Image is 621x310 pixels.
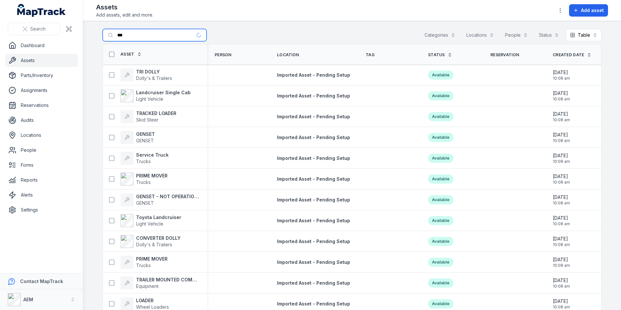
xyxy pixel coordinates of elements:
[120,52,142,57] a: Asset
[136,193,199,200] strong: GENSET - NOT OPERATIONAL
[277,259,350,265] span: Imported Asset - Pending Setup
[277,280,350,286] a: Imported Asset - Pending Setup
[277,155,350,161] a: Imported Asset - Pending Setup
[5,39,78,52] a: Dashboard
[553,69,570,81] time: 20/08/2025, 10:08:45 am
[5,174,78,187] a: Reports
[553,194,570,206] time: 20/08/2025, 10:08:45 am
[277,113,350,120] a: Imported Asset - Pending Setup
[23,297,33,302] strong: AEM
[553,298,570,304] span: [DATE]
[17,4,66,17] a: MapTrack
[136,159,151,164] span: Trucks
[136,173,168,179] strong: PRIME MOVER
[462,29,498,41] button: Locations
[428,91,453,100] div: Available
[366,52,374,58] span: Tag
[136,179,151,185] span: Trucks
[553,111,570,123] time: 20/08/2025, 10:08:45 am
[277,72,350,78] a: Imported Asset - Pending Setup
[428,258,453,267] div: Available
[136,283,158,289] span: Equipment
[5,99,78,112] a: Reservations
[136,138,154,143] span: GENSET
[277,238,350,245] a: Imported Asset - Pending Setup
[553,200,570,206] span: 10:08 am
[553,277,570,284] span: [DATE]
[96,12,153,18] span: Add assets, edit and more.
[277,239,350,244] span: Imported Asset - Pending Setup
[136,242,172,247] span: Dolly's & Trailers
[120,52,134,57] span: Asset
[553,97,570,102] span: 10:08 am
[277,301,350,307] a: Imported Asset - Pending Setup
[136,89,191,96] strong: Landcruiser Single Cab
[120,173,168,186] a: PRIME MOVERTrucks
[553,76,570,81] span: 10:08 am
[136,117,158,123] span: Skid Steer
[136,277,199,283] strong: TRAILER MOUNTED COMPRESSOR
[136,152,169,158] strong: Service Truck
[136,200,154,206] span: GENSET
[553,132,570,143] time: 20/08/2025, 10:08:45 am
[277,259,350,265] a: Imported Asset - Pending Setup
[277,93,350,99] a: Imported Asset - Pending Setup
[428,216,453,225] div: Available
[428,133,453,142] div: Available
[277,93,350,98] span: Imported Asset - Pending Setup
[96,3,153,12] h2: Assets
[553,152,570,164] time: 20/08/2025, 10:08:45 am
[120,214,181,227] a: Toyota LandcruiserLight Vehicle
[553,221,570,226] span: 10:08 am
[553,236,570,247] time: 20/08/2025, 10:08:45 am
[136,69,172,75] strong: TRI DOLLY
[136,110,176,117] strong: TRACKED LOADER
[277,301,350,306] span: Imported Asset - Pending Setup
[5,84,78,97] a: Assignments
[120,69,172,82] a: TRI DOLLYDolly's & Trailers
[490,52,519,58] span: Reservation
[553,242,570,247] span: 10:08 am
[136,235,181,241] strong: CONVERTER DOLLY
[5,203,78,216] a: Settings
[5,159,78,172] a: Forms
[553,215,570,226] time: 20/08/2025, 10:08:45 am
[569,4,608,17] button: Add asset
[553,173,570,180] span: [DATE]
[120,152,169,165] a: Service TruckTrucks
[277,176,350,182] a: Imported Asset - Pending Setup
[553,90,570,97] span: [DATE]
[5,114,78,127] a: Audits
[428,154,453,163] div: Available
[553,52,584,58] span: Created Date
[277,197,350,202] span: Imported Asset - Pending Setup
[428,195,453,204] div: Available
[535,29,563,41] button: Status
[428,52,452,58] a: Status
[120,110,176,123] a: TRACKED LOADERSkid Steer
[136,263,151,268] span: Trucks
[136,75,172,81] span: Dolly's & Trailers
[553,304,570,310] span: 10:08 am
[553,132,570,138] span: [DATE]
[8,23,60,35] button: Search
[120,235,181,248] a: CONVERTER DOLLYDolly's & Trailers
[428,299,453,308] div: Available
[428,71,453,80] div: Available
[553,277,570,289] time: 20/08/2025, 10:08:45 am
[553,117,570,123] span: 10:08 am
[553,138,570,143] span: 10:08 am
[5,144,78,157] a: People
[120,131,155,144] a: GENSETGENSET
[553,159,570,164] span: 10:08 am
[428,237,453,246] div: Available
[277,52,299,58] span: Location
[5,54,78,67] a: Assets
[120,256,168,269] a: PRIME MOVERTrucks
[553,90,570,102] time: 20/08/2025, 10:08:45 am
[553,263,570,268] span: 10:08 am
[20,278,63,284] strong: Contact MapTrack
